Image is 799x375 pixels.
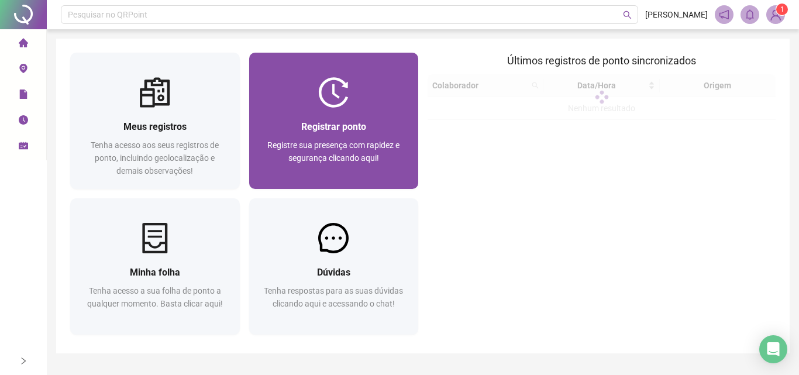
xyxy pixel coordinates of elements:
[123,121,187,132] span: Meus registros
[301,121,366,132] span: Registrar ponto
[91,140,219,176] span: Tenha acesso aos seus registros de ponto, incluindo geolocalização e demais observações!
[19,59,28,82] span: environment
[19,357,27,365] span: right
[507,54,696,67] span: Últimos registros de ponto sincronizados
[70,53,240,189] a: Meus registrosTenha acesso aos seus registros de ponto, incluindo geolocalização e demais observa...
[249,198,419,335] a: DúvidasTenha respostas para as suas dúvidas clicando aqui e acessando o chat!
[645,8,708,21] span: [PERSON_NAME]
[759,335,787,363] div: Open Intercom Messenger
[19,136,28,159] span: schedule
[130,267,180,278] span: Minha folha
[19,110,28,133] span: clock-circle
[623,11,632,19] span: search
[249,53,419,189] a: Registrar pontoRegistre sua presença com rapidez e segurança clicando aqui!
[70,198,240,335] a: Minha folhaTenha acesso a sua folha de ponto a qualquer momento. Basta clicar aqui!
[767,6,784,23] img: 91370
[780,5,784,13] span: 1
[19,33,28,56] span: home
[719,9,729,20] span: notification
[264,286,403,308] span: Tenha respostas para as suas dúvidas clicando aqui e acessando o chat!
[745,9,755,20] span: bell
[19,84,28,108] span: file
[317,267,350,278] span: Dúvidas
[87,286,223,308] span: Tenha acesso a sua folha de ponto a qualquer momento. Basta clicar aqui!
[776,4,788,15] sup: Atualize o seu contato no menu Meus Dados
[267,140,399,163] span: Registre sua presença com rapidez e segurança clicando aqui!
